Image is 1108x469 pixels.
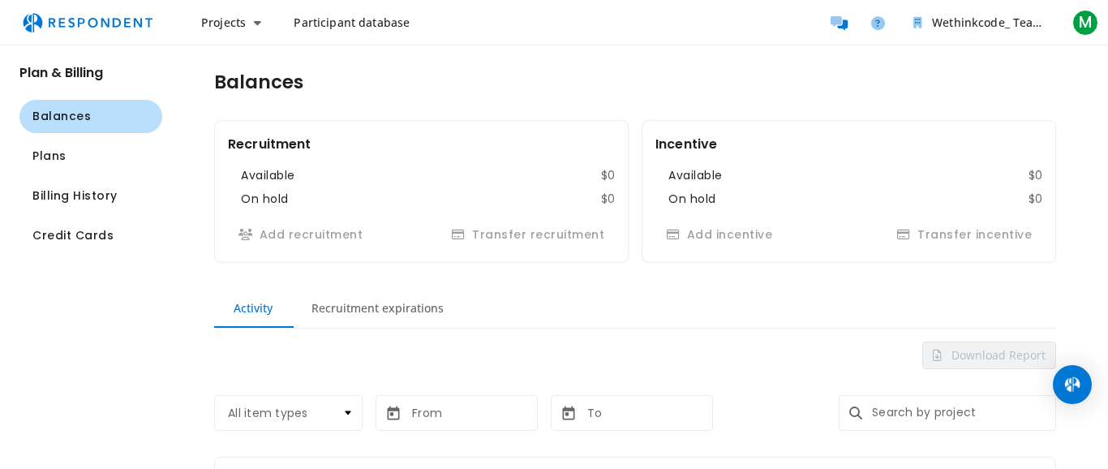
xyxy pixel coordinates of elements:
[19,179,162,213] button: Navigate to Billing History
[281,8,423,37] a: Participant database
[292,289,463,328] md-tab-item: Recruitment expirations
[861,6,894,39] a: Help and support
[19,65,162,80] h2: Plan & Billing
[1069,8,1102,37] button: M
[32,187,118,204] span: Billing History
[441,226,616,242] span: Transferring recruitment has been paused while your account is under review. Review can take 1-3 ...
[1029,167,1043,184] dd: $0
[601,167,616,184] dd: $0
[214,289,292,328] md-tab-item: Activity
[32,227,114,244] span: Credit Cards
[379,400,407,429] button: md-calendar
[228,221,373,249] button: Add recruitment
[13,7,162,38] img: respondent-logo.png
[922,342,1056,369] button: Download Report
[601,191,616,208] dd: $0
[19,100,162,133] button: Navigate to Balances
[32,108,91,125] span: Balances
[822,6,855,39] a: Message participants
[32,148,67,165] span: Plans
[554,400,582,429] button: md-calendar
[865,395,1056,431] input: Search by project
[1072,10,1098,36] span: M
[655,134,717,154] h2: Incentive
[668,191,716,208] dt: On hold
[241,191,289,208] dt: On hold
[188,8,274,37] button: Projects
[19,219,162,252] button: Navigate to Credit Cards
[668,167,723,184] dt: Available
[587,405,685,426] input: To
[887,226,1043,242] span: Transferring incentive has been paused while your account is under review. Review can take 1-3 bu...
[887,221,1043,249] button: Transfer incentive
[201,15,246,30] span: Projects
[655,226,783,242] span: Buying incentive has been paused while your account is under review. Review can take 1-3 business...
[412,405,509,426] input: From
[948,347,1046,363] span: Download Report
[241,167,295,184] dt: Available
[655,221,783,249] button: Add incentive
[228,134,311,154] h2: Recruitment
[214,71,303,94] h1: Balances
[19,140,162,173] button: Navigate to Plans
[1029,191,1043,208] dd: $0
[228,226,373,242] span: Buying recruitment has been paused while your account is under review. Review can take 1-3 busine...
[294,15,410,30] span: Participant database
[932,15,1043,30] span: Wethinkcode_ Team
[441,221,616,249] button: Transfer recruitment
[900,8,1063,37] button: Wethinkcode_ Team
[1053,365,1092,404] div: Open Intercom Messenger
